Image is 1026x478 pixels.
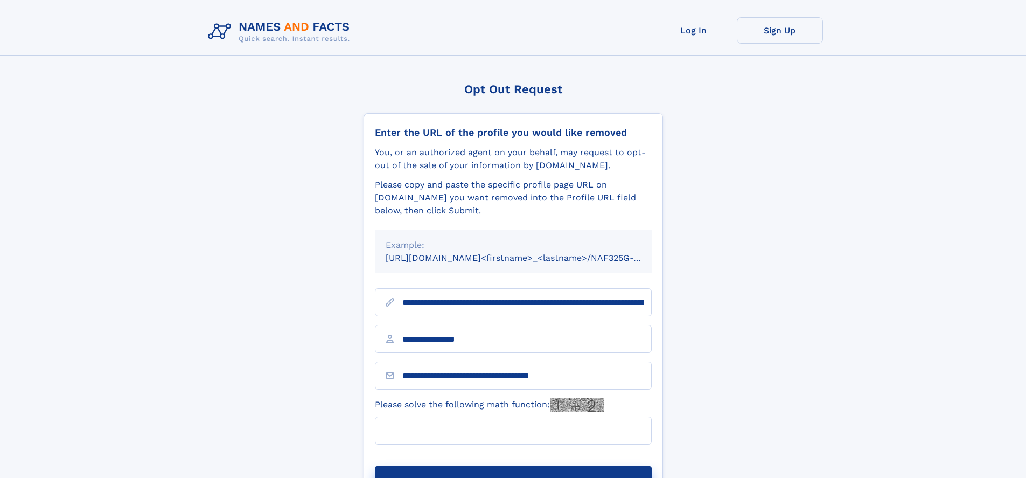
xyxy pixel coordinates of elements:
[375,178,652,217] div: Please copy and paste the specific profile page URL on [DOMAIN_NAME] you want removed into the Pr...
[204,17,359,46] img: Logo Names and Facts
[737,17,823,44] a: Sign Up
[375,146,652,172] div: You, or an authorized agent on your behalf, may request to opt-out of the sale of your informatio...
[386,239,641,252] div: Example:
[375,127,652,138] div: Enter the URL of the profile you would like removed
[364,82,663,96] div: Opt Out Request
[386,253,672,263] small: [URL][DOMAIN_NAME]<firstname>_<lastname>/NAF325G-xxxxxxxx
[375,398,604,412] label: Please solve the following math function:
[651,17,737,44] a: Log In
